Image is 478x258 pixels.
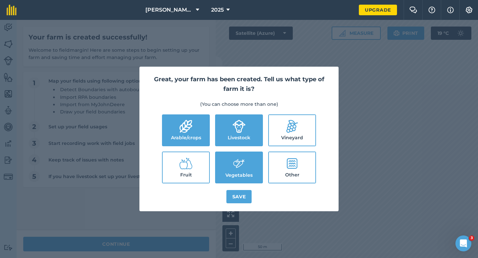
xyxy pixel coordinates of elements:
h2: Great, your farm has been created. Tell us what type of farm it is? [147,75,331,94]
img: fieldmargin Logo [7,5,17,15]
img: svg+xml;base64,PHN2ZyB4bWxucz0iaHR0cDovL3d3dy53My5vcmcvMjAwMC9zdmciIHdpZHRoPSIxNyIgaGVpZ2h0PSIxNy... [447,6,454,14]
span: 3 [469,235,474,241]
img: Two speech bubbles overlapping with the left bubble in the forefront [409,7,417,13]
label: Vineyard [269,115,315,146]
span: [PERSON_NAME] & Sons [145,6,193,14]
img: A question mark icon [428,7,436,13]
label: Arable/crops [163,115,209,146]
label: Vegetables [216,152,262,183]
p: (You can choose more than one) [147,100,331,108]
label: Livestock [216,115,262,146]
button: Save [226,190,252,203]
label: Other [269,152,315,183]
img: A cog icon [465,7,473,13]
label: Fruit [163,152,209,183]
iframe: Intercom live chat [455,235,471,251]
span: 2025 [211,6,224,14]
a: Upgrade [359,5,397,15]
